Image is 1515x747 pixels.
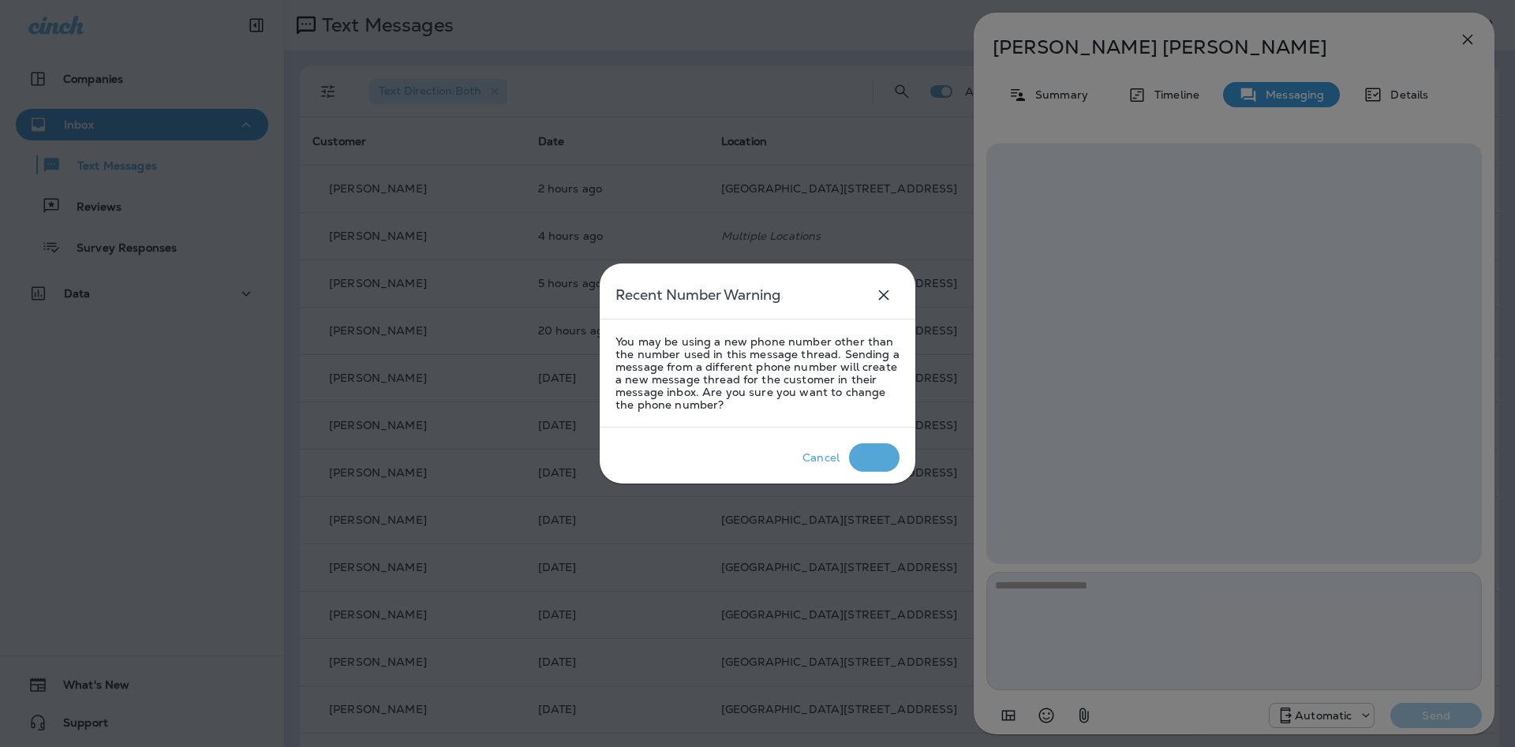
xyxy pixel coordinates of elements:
[615,335,900,411] p: You may be using a new phone number other than the number used in this message thread. Sending a ...
[849,443,900,472] button: Okay
[802,451,840,464] div: Cancel
[868,279,900,311] button: close
[615,282,780,308] h5: Recent Number Warning
[861,451,888,464] div: Okay
[793,443,849,472] button: Cancel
